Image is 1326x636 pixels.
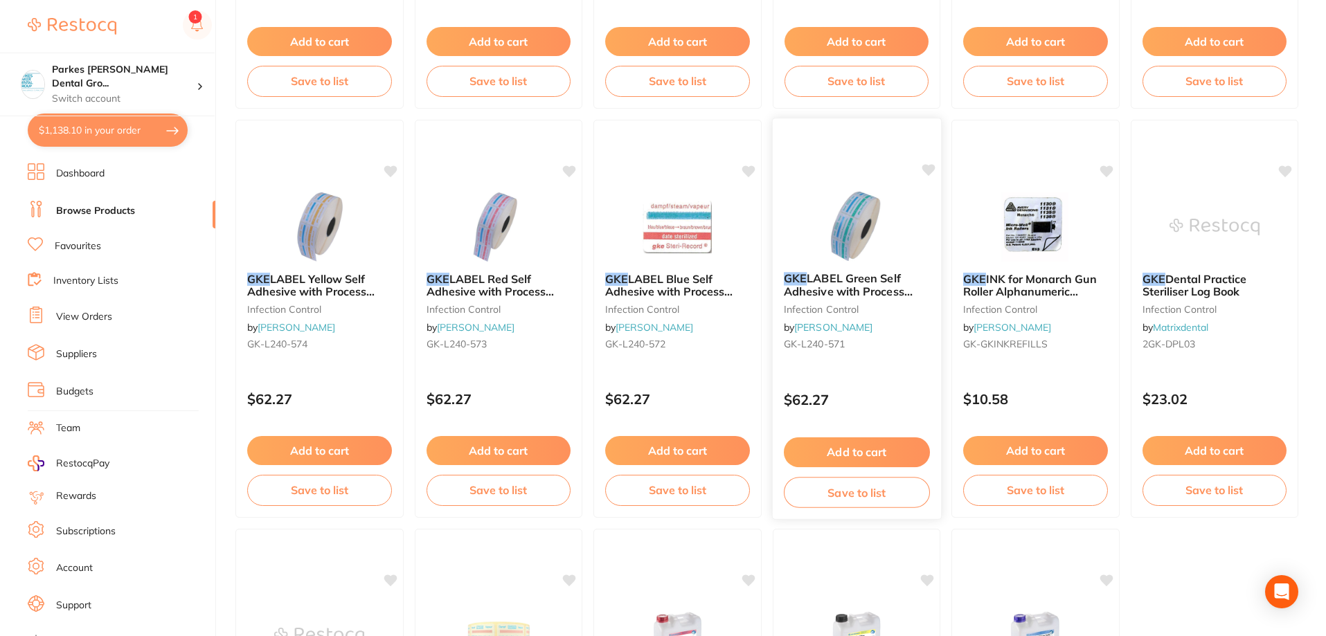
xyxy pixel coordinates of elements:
span: 2GK-DPL03 [1143,338,1195,350]
span: INK for Monarch Gun Roller Alphanumeric Labelling Device [963,272,1097,311]
button: Save to list [605,475,750,505]
a: [PERSON_NAME] [794,321,872,334]
b: GKE LABEL Red Self Adhesive with Process Indicator x 750 [427,273,571,298]
img: Restocq Logo [28,18,116,35]
button: Save to list [1143,475,1287,505]
a: Suppliers [56,347,97,361]
span: by [247,321,335,334]
em: GKE [427,272,449,286]
span: GK-GKINKREFILLS [963,338,1048,350]
button: Add to cart [247,27,392,56]
button: Add to cart [605,27,750,56]
a: Budgets [56,385,93,399]
button: Add to cart [427,27,571,56]
button: Save to list [785,66,929,96]
h4: Parkes Baker Dental Group [52,63,197,90]
a: Matrixdental [1153,321,1208,334]
button: Add to cart [427,436,571,465]
a: [PERSON_NAME] [974,321,1051,334]
span: by [783,321,872,334]
span: by [605,321,693,334]
img: GKE INK for Monarch Gun Roller Alphanumeric Labelling Device [990,192,1080,262]
a: [PERSON_NAME] [616,321,693,334]
b: GKE LABEL Green Self Adhesive with Process Indicator x 750 [783,272,929,298]
p: $10.58 [963,391,1108,407]
em: GKE [963,272,986,286]
img: GKE Dental Practice Steriliser Log Book [1170,192,1260,262]
a: Account [56,561,93,575]
button: Save to list [783,477,929,508]
em: GKE [1143,272,1165,286]
em: GKE [247,272,270,286]
small: infection control [783,303,929,314]
b: GKE LABEL Yellow Self Adhesive with Process Indicator x 750 [247,273,392,298]
span: RestocqPay [56,457,109,471]
small: infection control [1143,304,1287,315]
a: [PERSON_NAME] [258,321,335,334]
p: $23.02 [1143,391,1287,407]
button: Save to list [427,475,571,505]
p: $62.27 [783,392,929,408]
small: infection control [963,304,1108,315]
a: Browse Products [56,204,135,218]
img: RestocqPay [28,455,44,471]
span: GK-L240-573 [427,338,487,350]
a: Subscriptions [56,525,116,538]
a: RestocqPay [28,455,109,471]
img: GKE LABEL Blue Self Adhesive with Process Indicator x 750 [632,192,722,262]
a: Restocq Logo [28,10,116,42]
small: infection control [427,304,571,315]
a: Inventory Lists [53,274,118,288]
span: by [963,321,1051,334]
a: Rewards [56,489,96,503]
button: Add to cart [1143,436,1287,465]
a: Support [56,599,91,612]
button: Save to list [1143,66,1287,96]
span: LABEL Green Self Adhesive with Process Indicator x 750 [783,271,912,311]
span: GK-L240-572 [605,338,665,350]
img: GKE LABEL Yellow Self Adhesive with Process Indicator x 750 [274,192,364,262]
small: infection control [605,304,750,315]
span: by [427,321,514,334]
p: $62.27 [427,391,571,407]
p: Switch account [52,92,197,106]
button: Add to cart [605,436,750,465]
p: $62.27 [605,391,750,407]
span: Dental Practice Steriliser Log Book [1143,272,1246,298]
button: Save to list [247,66,392,96]
p: $62.27 [247,391,392,407]
button: $1,138.10 in your order [28,113,188,147]
b: GKE LABEL Blue Self Adhesive with Process Indicator x 750 [605,273,750,298]
img: Parkes Baker Dental Group [21,71,44,93]
div: Open Intercom Messenger [1265,575,1298,608]
img: GKE LABEL Green Self Adhesive with Process Indicator x 750 [811,191,902,261]
em: GKE [605,272,628,286]
a: Dashboard [56,167,105,181]
button: Save to list [963,475,1108,505]
button: Add to cart [785,27,929,56]
img: GKE LABEL Red Self Adhesive with Process Indicator x 750 [454,192,544,262]
span: by [1143,321,1208,334]
span: GK-L240-571 [783,338,844,350]
em: GKE [783,271,806,285]
small: infection control [247,304,392,315]
a: View Orders [56,310,112,324]
button: Save to list [427,66,571,96]
button: Save to list [247,475,392,505]
button: Add to cart [247,436,392,465]
span: LABEL Red Self Adhesive with Process Indicator x 750 [427,272,554,311]
button: Add to cart [963,436,1108,465]
a: Team [56,421,80,435]
a: [PERSON_NAME] [437,321,514,334]
a: Favourites [55,239,101,253]
b: GKE Dental Practice Steriliser Log Book [1143,273,1287,298]
button: Add to cart [1143,27,1287,56]
span: LABEL Blue Self Adhesive with Process Indicator x 750 [605,272,733,311]
span: GK-L240-574 [247,338,307,350]
button: Save to list [605,66,750,96]
button: Save to list [963,66,1108,96]
b: GKE INK for Monarch Gun Roller Alphanumeric Labelling Device [963,273,1108,298]
span: LABEL Yellow Self Adhesive with Process Indicator x 750 [247,272,375,311]
button: Add to cart [963,27,1108,56]
button: Add to cart [783,437,929,467]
